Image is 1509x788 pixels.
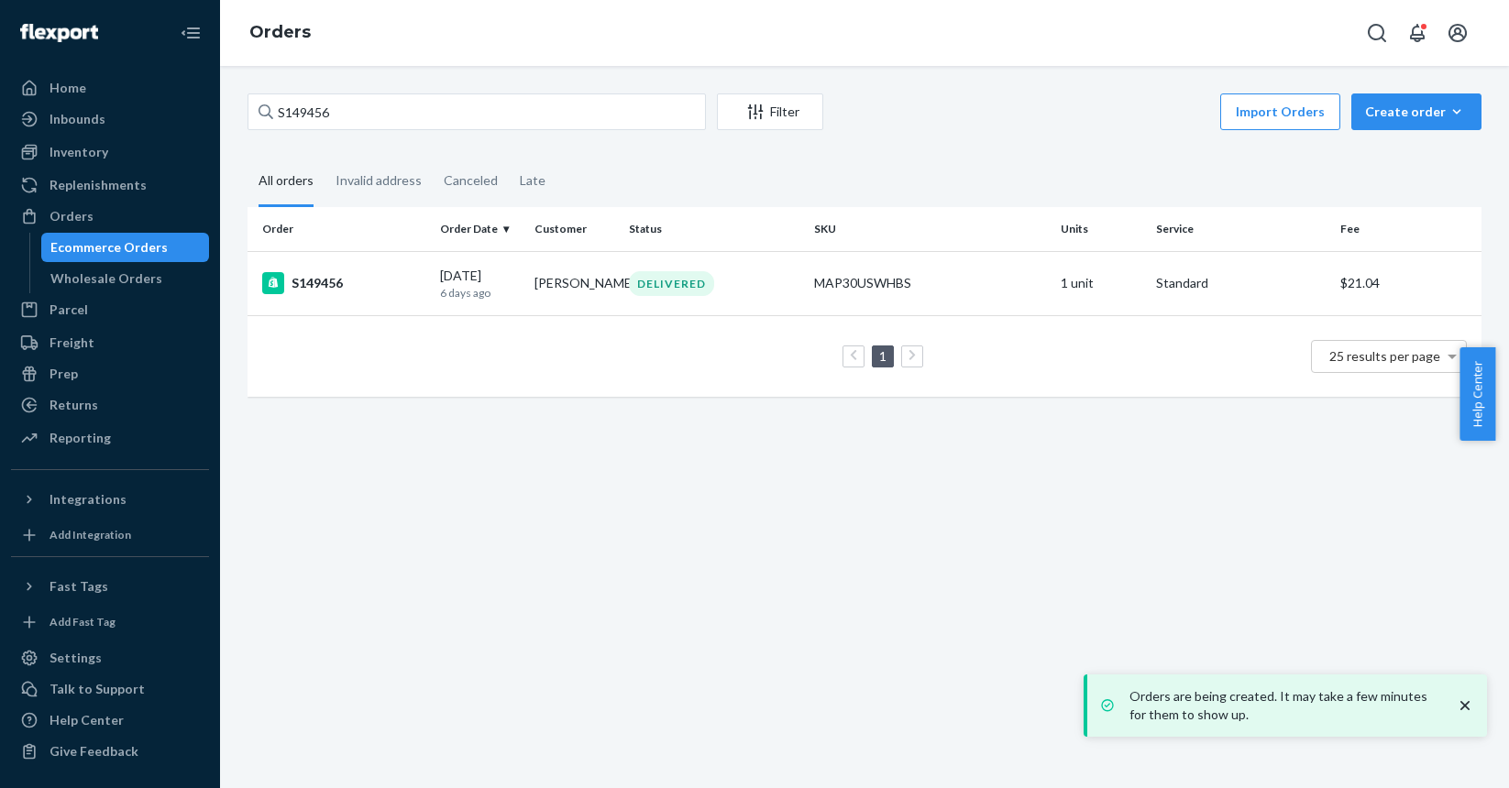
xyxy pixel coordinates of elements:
a: Freight [11,328,209,357]
button: Open notifications [1399,15,1436,51]
div: Add Fast Tag [50,614,116,629]
th: Order [248,207,433,251]
button: Help Center [1459,347,1495,441]
div: Home [50,79,86,97]
div: DELIVERED [629,271,714,296]
div: MAP30USWHBS [814,274,1046,292]
button: Fast Tags [11,572,209,601]
button: Open Search Box [1359,15,1395,51]
div: Help Center [50,711,124,729]
td: 1 unit [1053,251,1148,315]
div: Parcel [50,301,88,319]
div: Replenishments [50,176,147,194]
th: Order Date [433,207,527,251]
a: Home [11,73,209,103]
a: Orders [11,202,209,231]
th: Status [622,207,807,251]
div: Integrations [50,490,127,509]
a: Add Integration [11,521,209,549]
div: Add Integration [50,527,131,542]
a: Help Center [11,706,209,735]
p: Orders are being created. It may take a few minutes for them to show up. [1129,687,1437,724]
div: [DATE] [440,267,520,301]
a: Parcel [11,295,209,324]
a: Replenishments [11,170,209,200]
a: Returns [11,390,209,420]
a: Settings [11,643,209,673]
a: Orders [249,22,311,42]
div: Returns [50,396,98,414]
a: Reporting [11,423,209,453]
a: Page 1 is your current page [876,348,890,364]
div: All orders [259,157,314,207]
svg: close toast [1456,696,1474,715]
div: Filter [718,103,822,121]
a: Ecommerce Orders [41,233,210,262]
button: Integrations [11,485,209,514]
ol: breadcrumbs [235,6,325,60]
a: Wholesale Orders [41,264,210,293]
div: Inbounds [50,110,105,128]
button: Import Orders [1220,93,1340,130]
div: Create order [1365,103,1468,121]
p: 6 days ago [440,285,520,301]
button: Give Feedback [11,737,209,766]
th: Service [1149,207,1334,251]
div: Reporting [50,429,111,447]
div: Freight [50,334,94,352]
th: SKU [807,207,1053,251]
div: Late [520,157,545,204]
td: $21.04 [1333,251,1481,315]
div: Invalid address [336,157,422,204]
p: Standard [1156,274,1327,292]
div: Inventory [50,143,108,161]
th: Units [1053,207,1148,251]
div: Wholesale Orders [50,269,162,288]
a: Prep [11,359,209,389]
a: Add Fast Tag [11,608,209,636]
button: Close Navigation [172,15,209,51]
div: Prep [50,365,78,383]
input: Search orders [248,93,706,130]
button: Filter [717,93,823,130]
button: Create order [1351,93,1481,130]
div: S149456 [262,272,425,294]
div: Talk to Support [50,680,145,698]
td: [PERSON_NAME] [527,251,622,315]
div: Canceled [444,157,498,204]
th: Fee [1333,207,1481,251]
div: Fast Tags [50,577,108,596]
button: Open account menu [1439,15,1476,51]
a: Inbounds [11,104,209,134]
img: Flexport logo [20,24,98,42]
div: Customer [534,221,614,236]
div: Settings [50,649,102,667]
div: Give Feedback [50,742,138,761]
button: Talk to Support [11,674,209,704]
div: Orders [50,207,94,225]
span: 25 results per page [1329,348,1440,364]
a: Inventory [11,137,209,167]
div: Ecommerce Orders [50,238,168,257]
